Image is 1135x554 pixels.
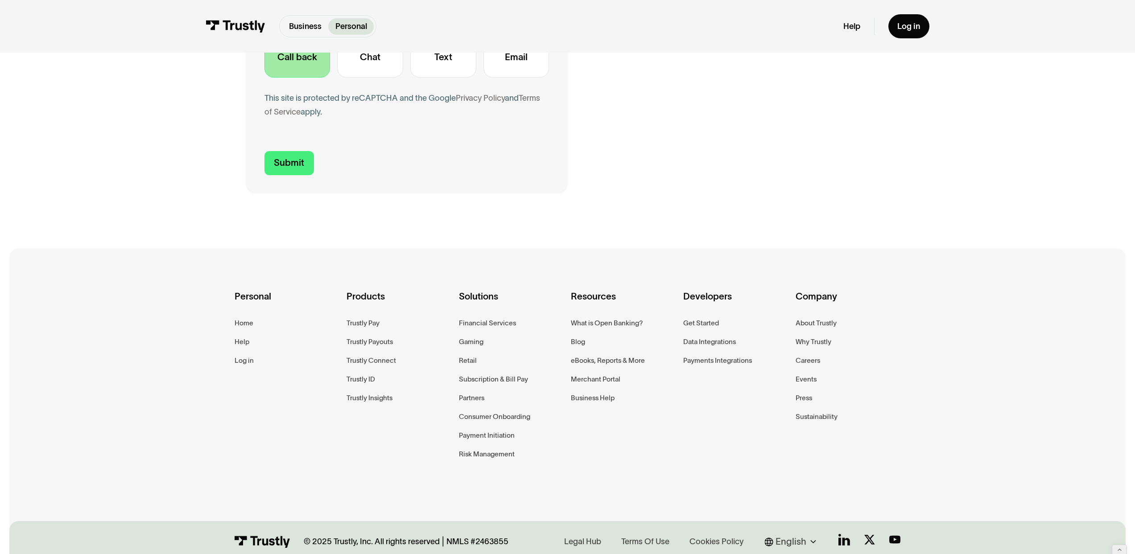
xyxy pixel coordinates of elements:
[683,336,736,348] a: Data Integrations
[459,373,528,385] a: Subscription & Bill Pay
[446,537,508,547] div: NMLS #2463855
[796,355,820,366] a: Careers
[683,317,719,329] a: Get Started
[459,392,484,404] a: Partners
[765,535,820,549] div: English
[459,411,530,423] a: Consumer Onboarding
[456,94,505,103] a: Privacy Policy
[796,336,831,348] a: Why Trustly
[459,317,516,329] a: Financial Services
[347,317,380,329] a: Trustly Pay
[459,336,483,348] a: Gaming
[618,534,673,549] a: Terms Of Use
[571,289,676,317] div: Resources
[347,289,452,317] div: Products
[561,534,604,549] a: Legal Hub
[235,536,290,548] img: Trustly Logo
[264,151,314,175] input: Submit
[776,535,806,549] div: English
[328,18,374,35] a: Personal
[347,355,396,366] a: Trustly Connect
[289,21,322,33] p: Business
[264,91,549,119] div: This site is protected by reCAPTCHA and the Google and apply.
[683,289,788,317] div: Developers
[235,336,249,348] a: Help
[459,430,515,441] a: Payment Initiation
[235,317,253,329] a: Home
[235,355,254,366] a: Log in
[571,355,645,366] a: eBooks, Reports & More
[796,411,838,423] a: Sustainability
[459,355,477,366] a: Retail
[571,317,643,329] a: What is Open Banking?
[571,392,615,404] a: Business Help
[571,373,620,385] a: Merchant Portal
[304,537,440,547] div: © 2025 Trustly, Inc. All rights reserved
[689,536,743,548] div: Cookies Policy
[796,317,837,329] a: About Trustly
[564,536,601,548] div: Legal Hub
[796,373,817,385] a: Events
[459,448,515,460] a: Risk Management
[686,534,747,549] a: Cookies Policy
[347,373,375,385] a: Trustly ID
[459,289,564,317] div: Solutions
[206,20,265,33] img: Trustly Logo
[683,355,752,366] a: Payments Integrations
[796,289,901,317] div: Company
[571,336,585,348] a: Blog
[282,18,328,35] a: Business
[843,21,860,32] a: Help
[888,14,929,38] a: Log in
[335,21,367,33] p: Personal
[897,21,920,32] div: Log in
[235,289,340,317] div: Personal
[347,392,392,404] a: Trustly Insights
[621,536,669,548] div: Terms Of Use
[442,535,444,549] div: |
[347,336,393,348] a: Trustly Payouts
[796,392,812,404] a: Press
